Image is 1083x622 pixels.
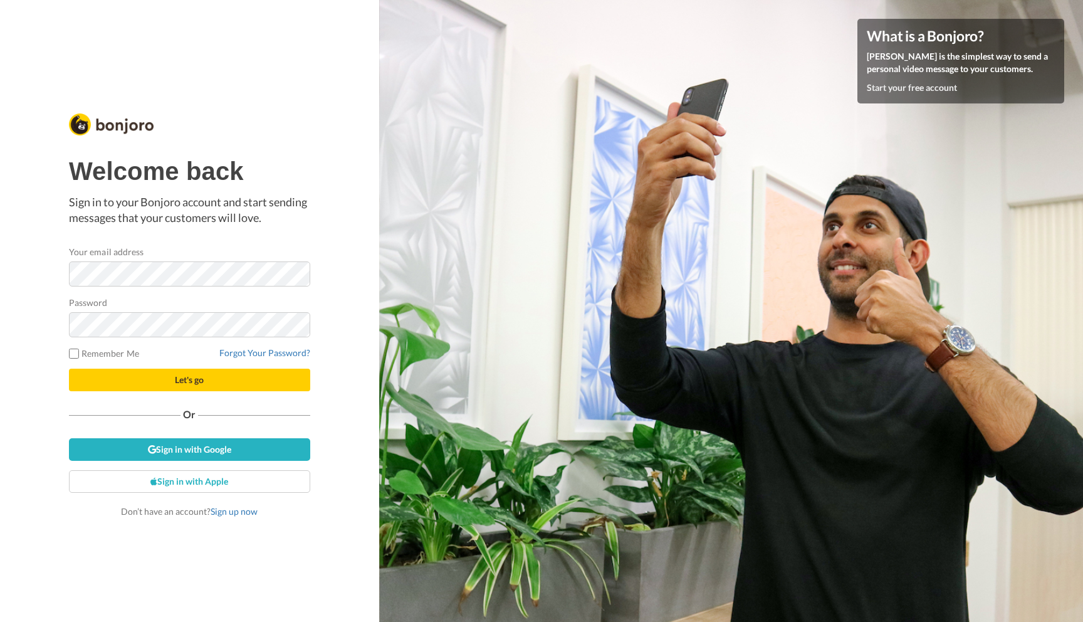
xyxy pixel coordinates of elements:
label: Password [69,296,108,309]
button: Let's go [69,369,310,391]
span: Or [180,410,198,419]
a: Sign in with Apple [69,470,310,493]
a: Forgot Your Password? [219,347,310,358]
h4: What is a Bonjoro? [867,28,1055,44]
input: Remember Me [69,349,79,359]
label: Your email address [69,245,144,258]
a: Sign in with Google [69,438,310,461]
p: [PERSON_NAME] is the simplest way to send a personal video message to your customers. [867,50,1055,75]
p: Sign in to your Bonjoro account and start sending messages that your customers will love. [69,194,310,226]
a: Start your free account [867,82,957,93]
span: Don’t have an account? [121,506,258,517]
span: Let's go [175,374,204,385]
a: Sign up now [211,506,258,517]
h1: Welcome back [69,157,310,185]
label: Remember Me [69,347,139,360]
